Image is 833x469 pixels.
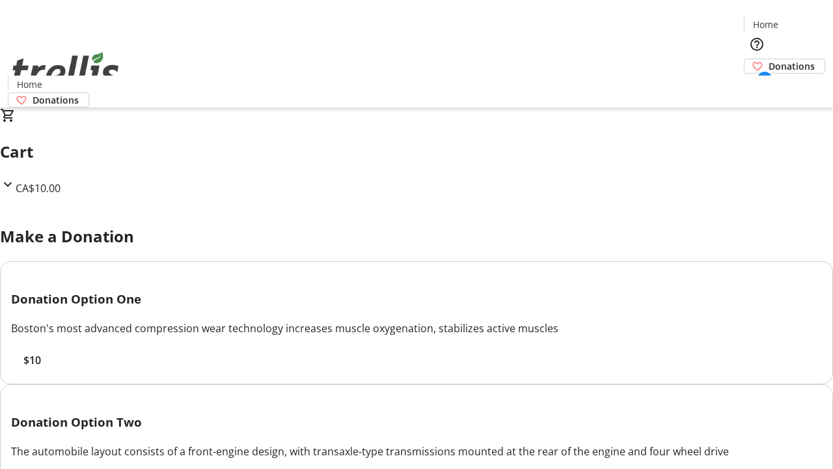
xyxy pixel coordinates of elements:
[744,59,825,74] a: Donations
[8,78,50,91] a: Home
[17,78,42,91] span: Home
[11,290,822,308] h3: Donation Option One
[744,74,770,100] button: Cart
[744,18,786,31] a: Home
[11,413,822,431] h3: Donation Option Two
[769,59,815,73] span: Donations
[11,320,822,336] div: Boston's most advanced compression wear technology increases muscle oxygenation, stabilizes activ...
[11,352,53,368] button: $10
[16,181,61,195] span: CA$10.00
[744,31,770,57] button: Help
[8,38,124,103] img: Orient E2E Organization X0JZj5pYMl's Logo
[753,18,778,31] span: Home
[23,352,41,368] span: $10
[8,92,89,107] a: Donations
[33,93,79,107] span: Donations
[11,444,822,459] div: The automobile layout consists of a front-engine design, with transaxle-type transmissions mounte...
